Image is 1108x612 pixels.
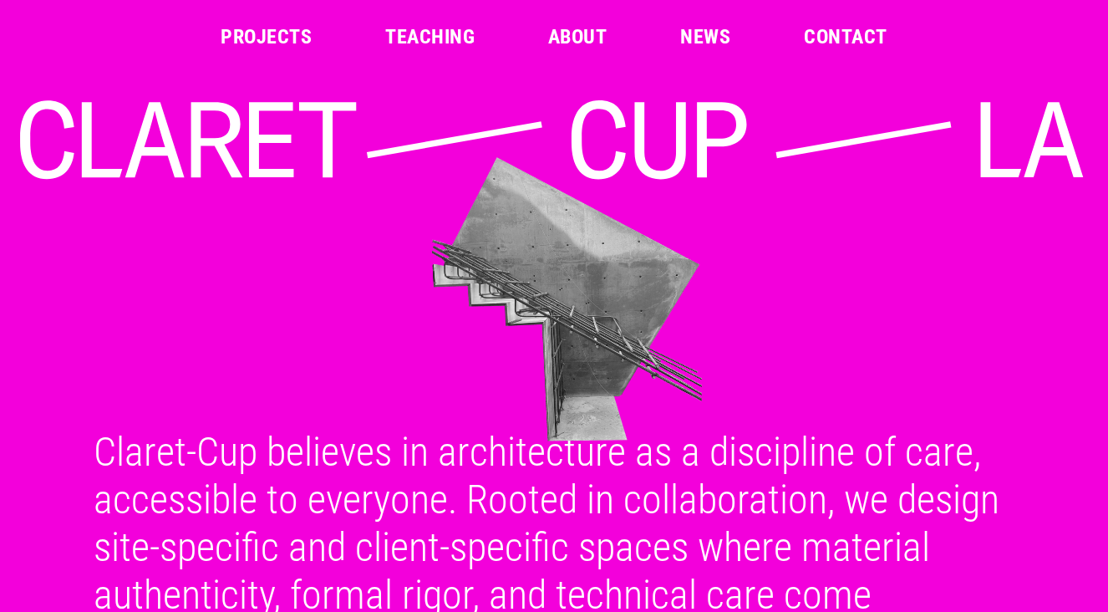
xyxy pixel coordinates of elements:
img: PAR_P stairs rebars [13,150,1095,456]
a: About [548,27,607,47]
nav: Main Menu [221,27,887,47]
a: News [680,27,730,47]
a: Contact [804,27,887,47]
a: Teaching [385,27,475,47]
a: Projects [221,27,312,47]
